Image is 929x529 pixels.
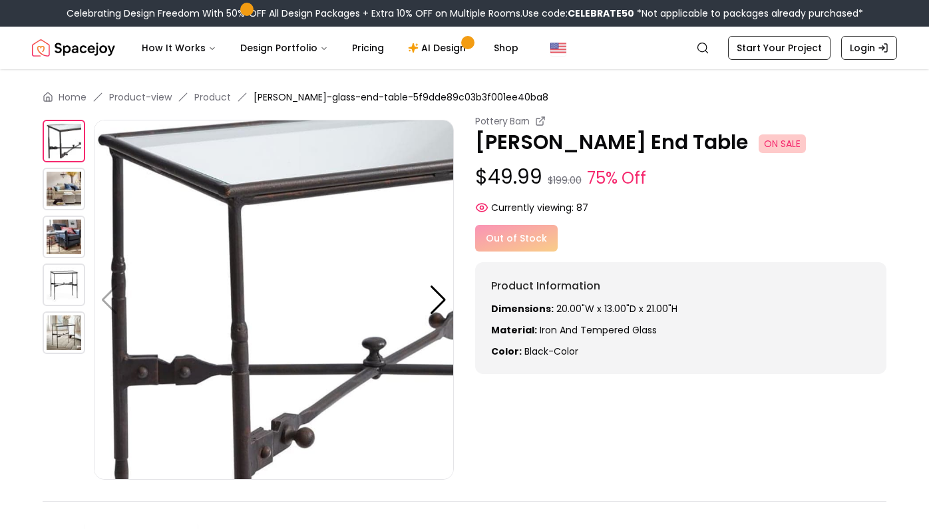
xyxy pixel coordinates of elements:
a: Product-view [109,90,172,104]
span: Currently viewing: [491,201,574,214]
small: Pottery Barn [475,114,530,128]
div: Celebrating Design Freedom With 50% OFF All Design Packages + Extra 10% OFF on Multiple Rooms. [67,7,863,20]
a: Product [194,90,231,104]
small: $199.00 [548,174,582,187]
strong: Dimensions: [491,302,554,315]
img: https://storage.googleapis.com/spacejoy-main/assets/5f9dde89c03b3f001ee40ba8/product_4_k14l740n0hnk [43,311,85,354]
nav: breadcrumb [43,90,886,104]
small: 75% Off [587,166,646,190]
a: Login [841,36,897,60]
span: Use code: [522,7,634,20]
nav: Global [32,27,897,69]
button: How It Works [131,35,227,61]
img: https://storage.googleapis.com/spacejoy-main/assets/5f9dde89c03b3f001ee40ba8/product_0_9pl9efnlee0f [43,120,85,162]
h6: Product Information [491,278,870,294]
span: *Not applicable to packages already purchased* [634,7,863,20]
img: https://storage.googleapis.com/spacejoy-main/assets/5f9dde89c03b3f001ee40ba8/product_1_1bj0m32dh078 [43,168,85,210]
span: black-color [524,345,578,358]
img: United States [550,40,566,56]
span: 87 [576,201,588,214]
img: Spacejoy Logo [32,35,115,61]
span: [PERSON_NAME]-glass-end-table-5f9dde89c03b3f001ee40ba8 [254,90,548,104]
strong: Color: [491,345,522,358]
img: https://storage.googleapis.com/spacejoy-main/assets/5f9dde89c03b3f001ee40ba8/product_2_46gibhncl8f4 [43,216,85,258]
p: $49.99 [475,165,886,190]
a: Spacejoy [32,35,115,61]
b: CELEBRATE50 [568,7,634,20]
strong: Material: [491,323,537,337]
p: 20.00"W x 13.00"D x 21.00"H [491,302,870,315]
a: Home [59,90,87,104]
button: Design Portfolio [230,35,339,61]
a: Start Your Project [728,36,831,60]
a: AI Design [397,35,480,61]
img: https://storage.googleapis.com/spacejoy-main/assets/5f9dde89c03b3f001ee40ba8/product_3_m6f4d7membm [43,264,85,306]
img: https://storage.googleapis.com/spacejoy-main/assets/5f9dde89c03b3f001ee40ba8/product_0_9pl9efnlee0f [94,120,454,480]
nav: Main [131,35,529,61]
span: Iron and Tempered glass [540,323,657,337]
a: Shop [483,35,529,61]
a: Pricing [341,35,395,61]
span: ON SALE [759,134,806,153]
p: [PERSON_NAME] End Table [475,130,886,154]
